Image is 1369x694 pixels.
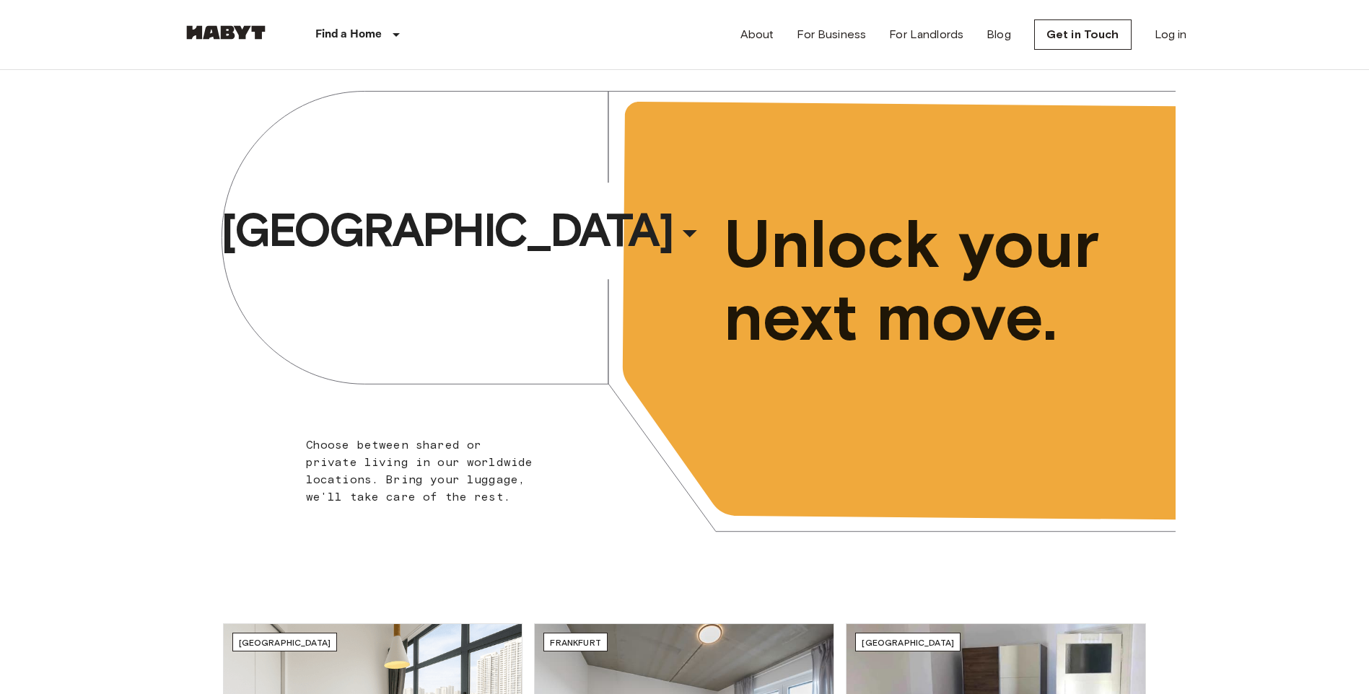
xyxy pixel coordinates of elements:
[740,26,774,43] a: About
[239,637,331,648] span: [GEOGRAPHIC_DATA]
[306,438,533,504] span: Choose between shared or private living in our worldwide locations. Bring your luggage, we'll tak...
[215,197,713,263] button: [GEOGRAPHIC_DATA]
[862,637,954,648] span: [GEOGRAPHIC_DATA]
[724,208,1116,353] span: Unlock your next move.
[1034,19,1132,50] a: Get in Touch
[889,26,963,43] a: For Landlords
[1155,26,1187,43] a: Log in
[987,26,1011,43] a: Blog
[315,26,382,43] p: Find a Home
[221,201,673,259] span: [GEOGRAPHIC_DATA]
[797,26,866,43] a: For Business
[183,25,269,40] img: Habyt
[550,637,600,648] span: Frankfurt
